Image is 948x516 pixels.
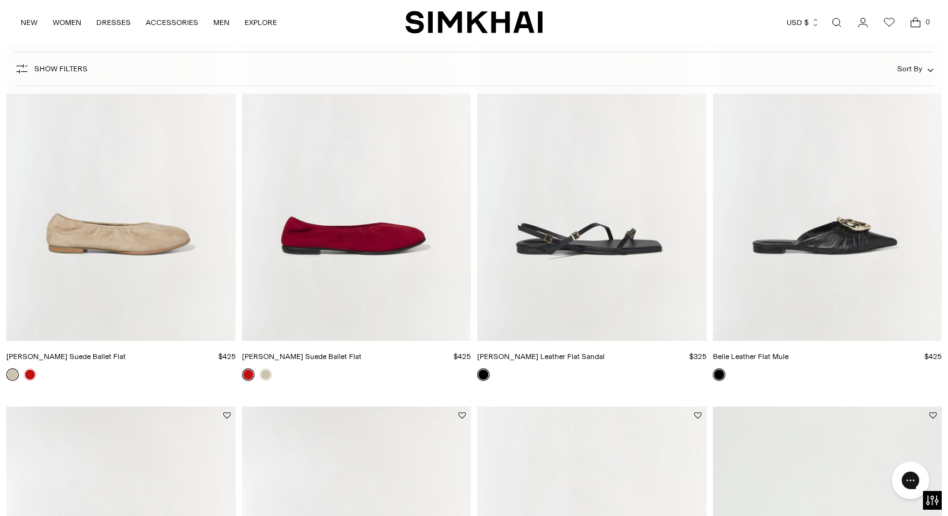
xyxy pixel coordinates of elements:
button: Add to Wishlist [458,412,466,419]
a: DRESSES [96,9,131,36]
iframe: Gorgias live chat messenger [885,457,935,503]
a: MEN [213,9,229,36]
span: Show Filters [34,64,88,73]
button: Add to Wishlist [694,412,702,419]
a: Go to the account page [850,10,875,35]
span: $425 [218,352,236,361]
a: [PERSON_NAME] Leather Flat Sandal [477,352,605,361]
a: EXPLORE [245,9,277,36]
a: NEW [21,9,38,36]
span: $425 [453,352,471,361]
span: 0 [922,16,933,28]
a: SIMKHAI [405,10,543,34]
a: Open search modal [824,10,849,35]
a: ACCESSORIES [146,9,198,36]
button: Add to Wishlist [929,412,937,419]
a: Open cart modal [903,10,928,35]
span: Sort By [897,64,922,73]
a: Belle Leather Flat Mule [713,352,789,361]
a: WOMEN [53,9,81,36]
span: $425 [924,352,942,361]
a: [PERSON_NAME] Suede Ballet Flat [6,352,126,361]
button: USD $ [787,9,820,36]
iframe: Sign Up via Text for Offers [10,468,126,506]
span: $325 [689,352,707,361]
a: Wishlist [877,10,902,35]
button: Show Filters [14,59,88,79]
a: [PERSON_NAME] Suede Ballet Flat [242,352,361,361]
button: Add to Wishlist [223,412,231,419]
button: Sort By [897,62,934,76]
